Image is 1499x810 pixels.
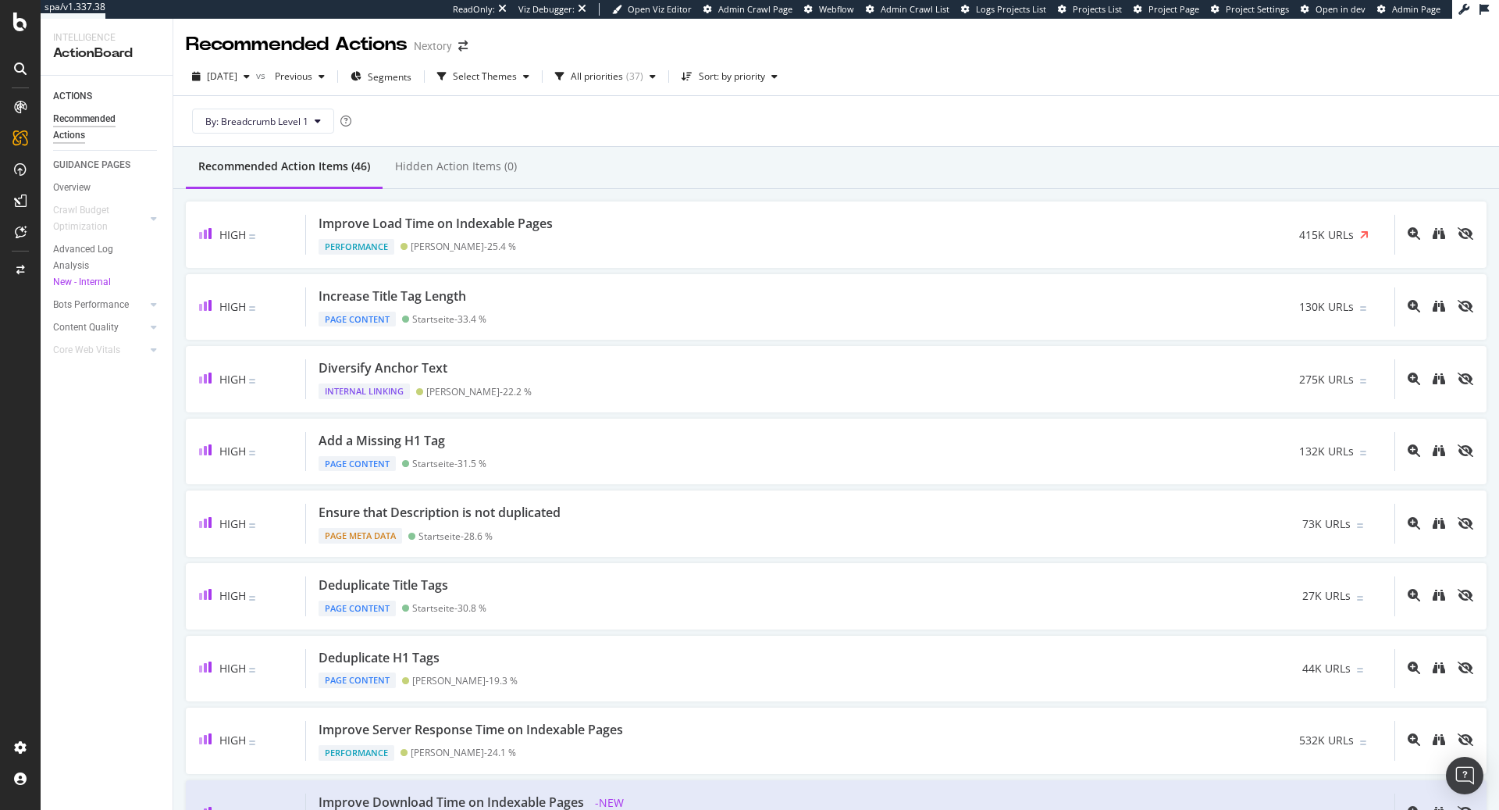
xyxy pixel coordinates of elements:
span: Previous [269,70,312,83]
span: High [219,227,246,242]
span: High [219,588,246,603]
div: Intelligence [53,31,160,45]
div: ACTIONS [53,88,92,105]
img: Equal [249,451,255,455]
a: Core Web Vitals [53,342,146,359]
span: Webflow [819,3,854,15]
div: Select Themes [453,72,517,81]
button: Sort: by priority [675,64,784,89]
div: Internal Linking [319,384,410,399]
div: ( 37 ) [626,72,643,81]
div: binoculars [1433,662,1445,674]
div: magnifying-glass-plus [1408,300,1420,312]
div: magnifying-glass-plus [1408,589,1420,601]
span: Open Viz Editor [628,3,692,15]
div: arrow-right-arrow-left [458,41,468,52]
div: [PERSON_NAME] - 19.3 % [412,675,518,687]
img: Equal [1360,379,1366,384]
a: Overview [53,180,162,196]
div: GUIDANCE PAGES [53,157,130,173]
img: Equal [1357,596,1363,601]
span: 73K URLs [1302,516,1351,532]
a: Recommended Actions [53,111,162,144]
div: Startseite - 31.5 % [412,458,486,469]
div: magnifying-glass-plus [1408,373,1420,385]
span: High [219,733,246,748]
span: 27K URLs [1302,588,1351,604]
div: Overview [53,180,91,196]
div: Page Content [319,312,396,327]
a: binoculars [1433,301,1445,314]
div: Page Content [319,601,396,616]
img: Equal [249,379,255,384]
div: Startseite - 33.4 % [412,313,486,325]
div: binoculars [1433,227,1445,240]
div: ReadOnly: [453,3,495,16]
div: Deduplicate H1 Tags [319,649,440,667]
span: 415K URLs [1299,227,1354,243]
img: Equal [249,596,255,601]
span: 2025 Sep. 18th [207,70,237,83]
a: ACTIONS [53,88,162,105]
div: Nextory [414,38,452,54]
div: Startseite - 30.8 % [412,602,486,614]
a: Advanced Log AnalysisNew - Internal [53,241,162,291]
div: Core Web Vitals [53,342,120,359]
a: Crawl Budget Optimization [53,202,146,235]
div: binoculars [1433,373,1445,385]
span: vs [256,69,269,82]
span: 275K URLs [1299,372,1354,387]
div: eye-slash [1458,589,1473,601]
div: binoculars [1433,300,1445,312]
a: GUIDANCE PAGES [53,157,162,173]
div: eye-slash [1458,300,1473,312]
div: Viz Debugger: [518,3,575,16]
div: magnifying-glass-plus [1408,662,1420,674]
div: Add a Missing H1 Tag [319,432,445,450]
div: Increase Title Tag Length [319,287,466,305]
div: Ensure that Description is not duplicated [319,504,561,522]
button: Select Themes [431,64,536,89]
div: magnifying-glass-plus [1408,517,1420,530]
div: magnifying-glass-plus [1408,444,1420,457]
div: eye-slash [1458,373,1473,385]
div: [PERSON_NAME] - 24.1 % [411,747,516,758]
img: Equal [1357,668,1363,673]
div: All priorities [571,72,623,81]
div: binoculars [1433,444,1445,457]
span: Segments [368,70,411,84]
a: binoculars [1433,734,1445,748]
a: Admin Crawl List [866,3,949,16]
div: magnifying-glass-plus [1408,733,1420,746]
a: Projects List [1058,3,1122,16]
img: Equal [249,668,255,673]
a: binoculars [1433,373,1445,387]
div: Page Content [319,673,396,688]
img: Equal [1360,451,1366,455]
div: Performance [319,239,394,255]
a: Logs Projects List [961,3,1046,16]
div: Open Intercom Messenger [1446,757,1483,794]
button: Previous [269,64,331,89]
a: Open Viz Editor [612,3,692,16]
div: Page Meta Data [319,528,402,544]
span: Project Page [1148,3,1199,15]
div: eye-slash [1458,444,1473,457]
a: Bots Performance [53,297,146,313]
button: By: Breadcrumb Level 1 [192,109,334,134]
a: binoculars [1433,228,1445,241]
div: Performance [319,745,394,761]
span: High [219,661,246,676]
div: Recommended Action Items (46) [198,159,370,174]
span: Admin Crawl Page [718,3,792,15]
button: Segments [344,64,418,89]
span: 130K URLs [1299,299,1354,315]
div: [PERSON_NAME] - 22.2 % [426,386,532,398]
div: Content Quality [53,319,119,336]
div: eye-slash [1458,662,1473,674]
img: Equal [249,234,255,239]
a: binoculars [1433,662,1445,676]
span: High [219,444,246,459]
span: Admin Crawl List [881,3,949,15]
div: Startseite - 28.6 % [418,530,493,542]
